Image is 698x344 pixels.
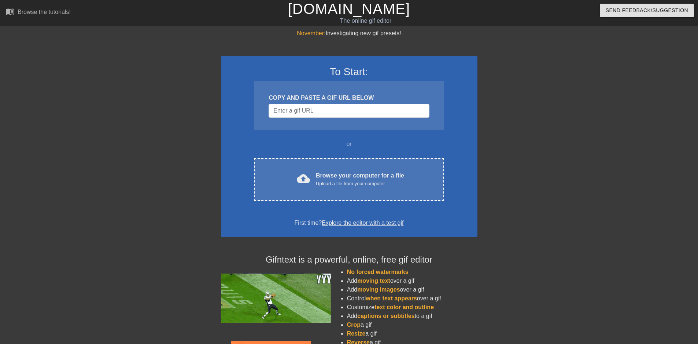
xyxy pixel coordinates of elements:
[316,171,404,187] div: Browse your computer for a file
[288,1,410,17] a: [DOMAIN_NAME]
[347,277,477,285] li: Add over a gif
[18,9,71,15] div: Browse the tutorials!
[347,329,477,338] li: a gif
[297,30,325,36] span: November:
[230,219,468,227] div: First time?
[322,220,403,226] a: Explore the editor with a test gif
[374,304,434,310] span: text color and outline
[6,7,71,18] a: Browse the tutorials!
[347,294,477,303] li: Control over a gif
[6,7,15,16] span: menu_book
[316,180,404,187] div: Upload a file from your computer
[600,4,694,17] button: Send Feedback/Suggestion
[357,278,390,284] span: moving text
[347,321,477,329] li: a gif
[357,286,400,293] span: moving images
[221,255,477,265] h4: Gifntext is a powerful, online, free gif editor
[269,104,429,118] input: Username
[347,269,409,275] span: No forced watermarks
[297,172,310,185] span: cloud_upload
[269,94,429,102] div: COPY AND PASTE A GIF URL BELOW
[236,17,495,25] div: The online gif editor
[230,66,468,78] h3: To Start:
[366,295,417,301] span: when text appears
[240,140,458,149] div: or
[357,313,414,319] span: captions or subtitles
[347,303,477,312] li: Customize
[347,330,366,337] span: Resize
[221,274,331,323] img: football_small.gif
[347,312,477,321] li: Add to a gif
[221,29,477,38] div: Investigating new gif presets!
[347,322,361,328] span: Crop
[606,6,688,15] span: Send Feedback/Suggestion
[347,285,477,294] li: Add over a gif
